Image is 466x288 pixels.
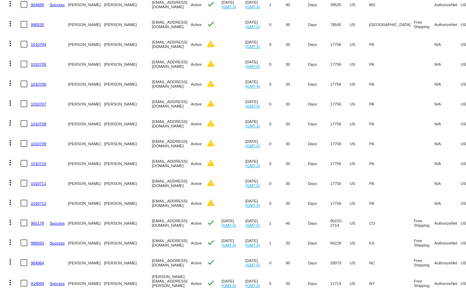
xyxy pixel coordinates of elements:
[245,193,269,213] mat-cell: [DATE]
[308,74,330,94] mat-cell: Days
[286,173,308,193] mat-cell: 30
[152,34,191,54] mat-cell: [EMAIL_ADDRESS][DOMAIN_NAME]
[68,193,104,213] mat-cell: [PERSON_NAME]
[286,213,308,233] mat-cell: 45
[191,241,202,245] span: Active
[152,14,191,34] mat-cell: [EMAIL_ADDRESS][DOMAIN_NAME]
[245,14,269,34] mat-cell: [DATE]
[6,178,14,187] mat-icon: more_vert
[350,173,369,193] mat-cell: US
[245,124,260,128] a: (GMT-5)
[330,233,350,253] mat-cell: 66226
[434,14,461,34] mat-cell: AuthorizeNet
[245,44,260,49] a: (GMT-5)
[245,263,260,267] a: (GMT-5)
[350,153,369,173] mat-cell: US
[68,153,104,173] mat-cell: [PERSON_NAME]
[6,258,14,266] mat-icon: more_vert
[68,233,104,253] mat-cell: [PERSON_NAME]
[269,74,286,94] mat-cell: 0
[369,233,414,253] mat-cell: KS
[221,283,236,288] a: (GMT-5)
[31,241,44,245] a: 986093
[6,218,14,226] mat-icon: more_vert
[330,54,350,74] mat-cell: 17756
[245,4,260,9] a: (GMT-5)
[207,159,215,167] mat-icon: warning
[191,122,202,126] span: Active
[191,141,202,146] span: Active
[308,14,330,34] mat-cell: Days
[191,22,202,27] span: Active
[6,119,14,127] mat-icon: more_vert
[245,104,260,108] a: (GMT-5)
[104,74,152,94] mat-cell: [PERSON_NAME]
[221,233,245,253] mat-cell: [DATE]
[6,59,14,67] mat-icon: more_vert
[104,94,152,114] mat-cell: [PERSON_NAME]
[207,179,215,187] mat-icon: warning
[245,24,260,29] a: (GMT-5)
[245,143,260,148] a: (GMT-5)
[369,54,414,74] mat-cell: PA
[31,42,46,47] a: 1010704
[191,221,202,225] span: Active
[308,173,330,193] mat-cell: Days
[191,42,202,47] span: Active
[286,114,308,134] mat-cell: 30
[152,114,191,134] mat-cell: [EMAIL_ADDRESS][DOMAIN_NAME]
[31,62,46,66] a: 1010705
[350,74,369,94] mat-cell: US
[269,253,286,273] mat-cell: 0
[207,218,215,227] mat-icon: check
[308,134,330,153] mat-cell: Days
[269,233,286,253] mat-cell: 1
[330,14,350,34] mat-cell: 78545
[369,134,414,153] mat-cell: PA
[6,198,14,206] mat-icon: more_vert
[207,279,215,287] mat-icon: check
[286,54,308,74] mat-cell: 30
[31,261,44,265] a: 964984
[207,238,215,247] mat-icon: check
[369,213,414,233] mat-cell: CO
[369,173,414,193] mat-cell: PA
[269,193,286,213] mat-cell: 0
[414,233,435,253] mat-cell: Free Shipping
[245,134,269,153] mat-cell: [DATE]
[308,34,330,54] mat-cell: Days
[152,94,191,114] mat-cell: [EMAIL_ADDRESS][DOMAIN_NAME]
[286,94,308,114] mat-cell: 30
[68,74,104,94] mat-cell: [PERSON_NAME]
[207,99,215,108] mat-icon: warning
[152,153,191,173] mat-cell: [EMAIL_ADDRESS][DOMAIN_NAME]
[31,161,46,166] a: 1010710
[286,74,308,94] mat-cell: 30
[369,34,414,54] mat-cell: PA
[152,193,191,213] mat-cell: [EMAIL_ADDRESS][DOMAIN_NAME]
[207,20,215,28] mat-icon: check
[330,114,350,134] mat-cell: 17756
[152,74,191,94] mat-cell: [EMAIL_ADDRESS][DOMAIN_NAME]
[369,14,414,34] mat-cell: [GEOGRAPHIC_DATA]
[68,114,104,134] mat-cell: [PERSON_NAME]
[207,139,215,147] mat-icon: warning
[330,74,350,94] mat-cell: 17756
[68,14,104,34] mat-cell: [PERSON_NAME]
[350,134,369,153] mat-cell: US
[434,74,461,94] mat-cell: N/A
[286,233,308,253] mat-cell: 30
[191,2,202,7] span: Active
[245,114,269,134] mat-cell: [DATE]
[6,99,14,107] mat-icon: more_vert
[104,193,152,213] mat-cell: [PERSON_NAME]
[152,233,191,253] mat-cell: [EMAIL_ADDRESS][DOMAIN_NAME]
[434,253,461,273] mat-cell: AuthorizeNet
[434,153,461,173] mat-cell: N/A
[191,201,202,205] span: Active
[104,173,152,193] mat-cell: [PERSON_NAME]
[68,54,104,74] mat-cell: [PERSON_NAME]
[68,213,104,233] mat-cell: [PERSON_NAME]
[286,14,308,34] mat-cell: 45
[245,64,260,68] a: (GMT-5)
